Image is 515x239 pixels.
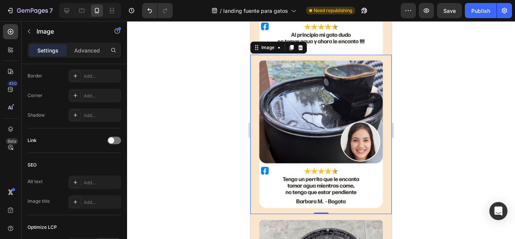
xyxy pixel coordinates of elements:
div: Add... [84,179,119,186]
div: Optimize LCP [28,224,57,231]
div: Shadow [28,112,45,119]
iframe: Design area [250,21,392,239]
div: Image title [28,198,50,205]
div: Add... [84,73,119,80]
div: Alt text [28,178,43,185]
div: Add... [84,199,119,206]
div: Border [28,72,42,79]
span: landing fuente para gatos [223,7,288,15]
span: Need republishing [314,7,352,14]
div: Corner [28,92,43,99]
div: SEO [28,162,37,168]
button: 7 [3,3,56,18]
span: / [220,7,222,15]
button: Save [437,3,462,18]
div: Publish [471,7,490,15]
div: Add... [84,93,119,99]
p: Advanced [74,46,100,54]
p: Image [37,27,101,36]
div: Link [28,137,37,144]
div: Undo/Redo [142,3,173,18]
p: Settings [37,46,58,54]
div: Open Intercom Messenger [489,202,507,220]
div: Beta [6,138,18,144]
div: 450 [7,80,18,86]
span: Save [443,8,456,14]
button: Publish [465,3,497,18]
p: 7 [49,6,53,15]
div: Add... [84,112,119,119]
